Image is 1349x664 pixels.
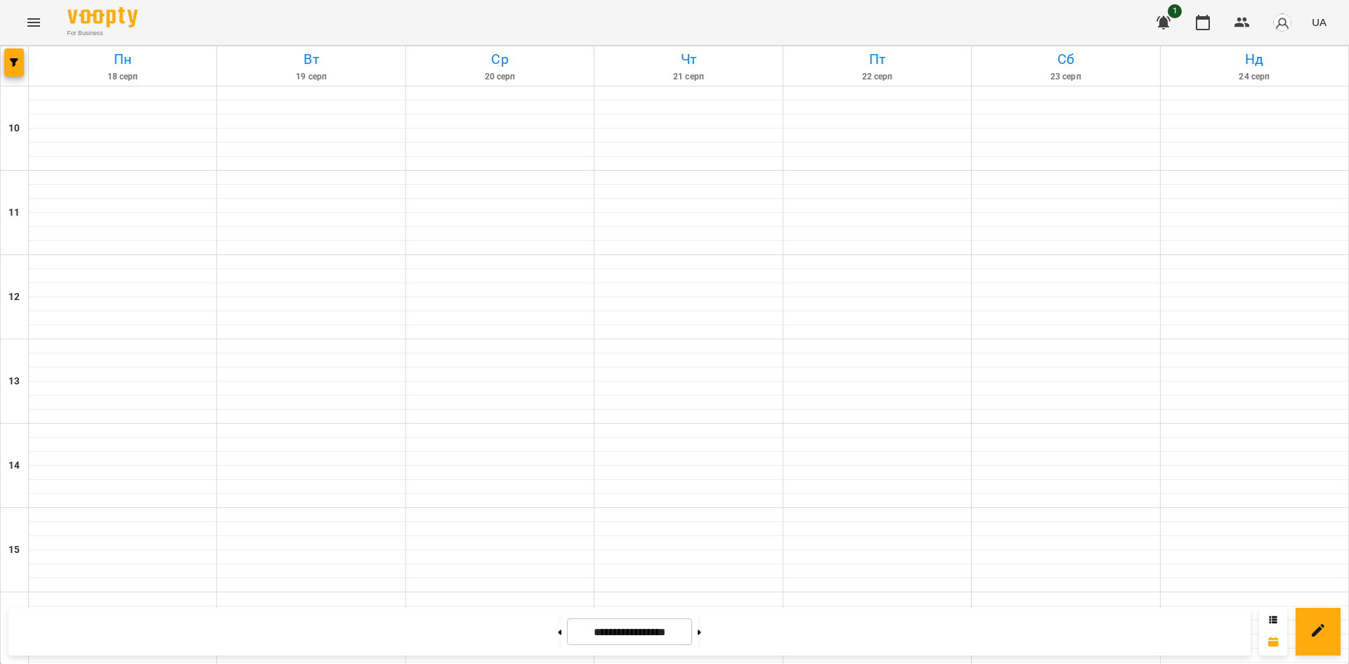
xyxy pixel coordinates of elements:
h6: Сб [974,48,1157,70]
h6: 23 серп [974,70,1157,84]
h6: 11 [8,205,20,221]
h6: 24 серп [1163,70,1346,84]
span: For Business [67,29,138,38]
h6: Ср [408,48,592,70]
h6: 22 серп [786,70,969,84]
h6: 13 [8,374,20,389]
h6: 14 [8,458,20,474]
h6: Пт [786,48,969,70]
h6: 18 серп [31,70,214,84]
span: 1 [1168,4,1182,18]
h6: Нд [1163,48,1346,70]
h6: 12 [8,289,20,305]
h6: 15 [8,542,20,558]
button: Menu [17,6,51,39]
h6: Пн [31,48,214,70]
img: Voopty Logo [67,7,138,27]
h6: 21 серп [597,70,780,84]
button: UA [1306,9,1332,35]
h6: 10 [8,121,20,136]
h6: 20 серп [408,70,592,84]
img: avatar_s.png [1272,13,1292,32]
h6: 19 серп [219,70,403,84]
span: UA [1312,15,1327,30]
h6: Чт [597,48,780,70]
h6: Вт [219,48,403,70]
